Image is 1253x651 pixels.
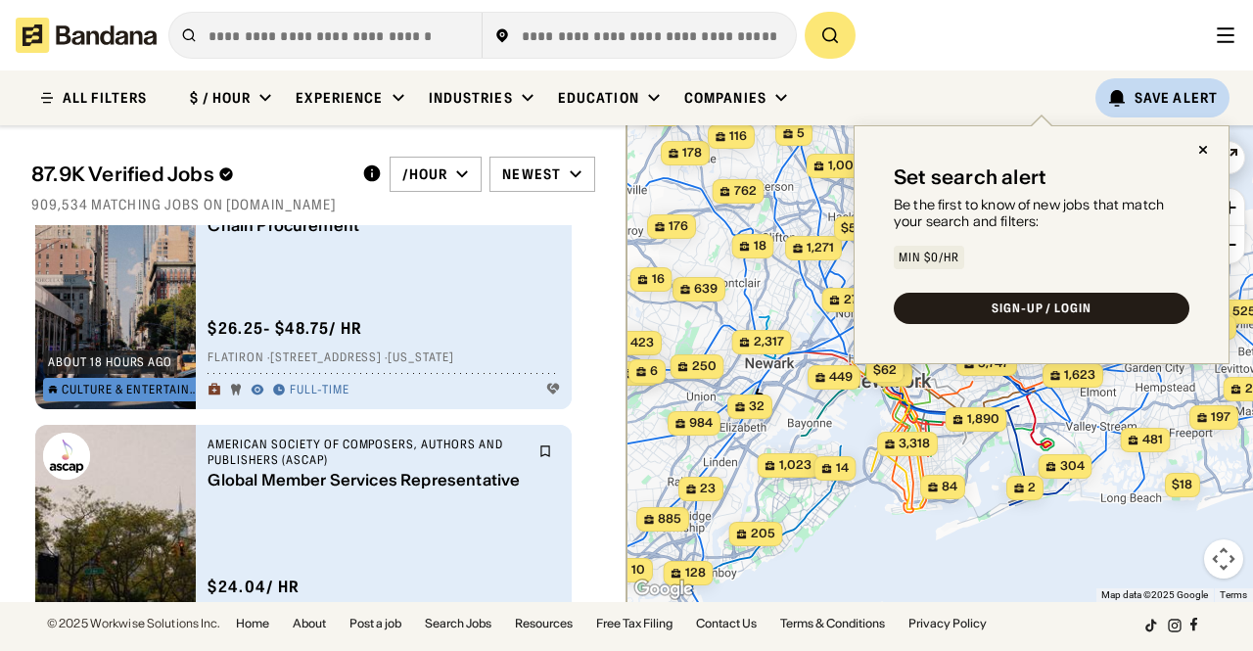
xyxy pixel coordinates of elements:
div: grid [31,225,595,603]
span: 23 [700,481,716,497]
div: /hour [402,165,448,183]
div: ALL FILTERS [63,91,147,105]
span: 27 [844,292,859,308]
span: 1,623 [1064,367,1095,384]
div: Save Alert [1135,89,1218,107]
div: Experience [296,89,383,107]
div: Global Member Services Representative [208,472,527,490]
span: $62 [873,362,897,377]
span: 197 [1211,409,1230,426]
a: Privacy Policy [908,618,987,629]
span: 250 [692,358,717,375]
span: 14 [836,460,849,477]
span: 2,317 [754,334,784,350]
span: 1,890 [967,411,999,428]
div: © 2025 Workwise Solutions Inc. [47,618,220,629]
span: 639 [694,281,718,298]
span: $18 [1172,477,1192,491]
a: Search Jobs [425,618,491,629]
div: Flatiron · [STREET_ADDRESS] · [US_STATE] [208,350,560,366]
span: 205 [751,526,775,542]
a: Home [236,618,269,629]
a: Resources [515,618,573,629]
span: $51 [841,220,861,235]
span: 32 [749,398,765,415]
div: Full-time [290,383,349,398]
div: 909,534 matching jobs on [DOMAIN_NAME] [31,196,595,213]
span: 762 [734,183,757,200]
span: 1,000 [828,158,862,174]
span: 984 [689,415,713,432]
a: Free Tax Filing [596,618,673,629]
span: 449 [829,369,853,386]
div: American Society of Composers, Authors and Publishers (ASCAP) [208,437,527,467]
a: Terms & Conditions [780,618,885,629]
span: 176 [669,218,688,235]
a: Post a job [349,618,401,629]
span: 84 [942,479,957,495]
div: $ 24.04 / hr [208,577,300,597]
div: Culture & Entertainment [62,384,199,395]
div: SIGN-UP / LOGIN [992,302,1091,314]
span: 885 [658,511,681,528]
span: 1,271 [807,240,834,256]
span: 128 [685,565,706,581]
span: 5 [797,125,805,142]
span: 1,023 [779,457,812,474]
span: 116 [729,128,747,145]
span: 18 [754,238,766,255]
a: Terms (opens in new tab) [1220,589,1247,600]
div: Companies [684,89,766,107]
span: 423 [630,335,654,351]
div: Education [558,89,639,107]
a: Contact Us [696,618,757,629]
div: Newest [502,165,561,183]
img: American Society of Composers, Authors and Publishers (ASCAP) logo [43,433,90,480]
span: 10 [631,562,645,579]
span: 304 [1060,458,1085,475]
div: 87.9K Verified Jobs [31,163,347,186]
span: 16 [652,271,665,288]
img: Google [631,577,696,602]
div: about 18 hours ago [48,356,172,368]
button: Map camera controls [1204,539,1243,579]
div: $ / hour [190,89,251,107]
div: Set search alert [894,165,1046,189]
span: 5,747 [978,355,1009,372]
div: Min $0/hr [899,252,959,263]
a: Open this area in Google Maps (opens a new window) [631,577,696,602]
span: 3,318 [899,436,930,452]
div: Be the first to know of new jobs that match your search and filters: [894,197,1189,230]
span: 178 [682,145,702,162]
div: Industries [429,89,513,107]
span: 481 [1142,432,1163,448]
img: Bandana logotype [16,18,157,53]
span: 6 [650,363,658,380]
div: $ 26.25 - $48.75 / hr [208,318,362,339]
a: About [293,618,326,629]
span: 2 [1028,480,1036,496]
span: Map data ©2025 Google [1101,589,1208,600]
